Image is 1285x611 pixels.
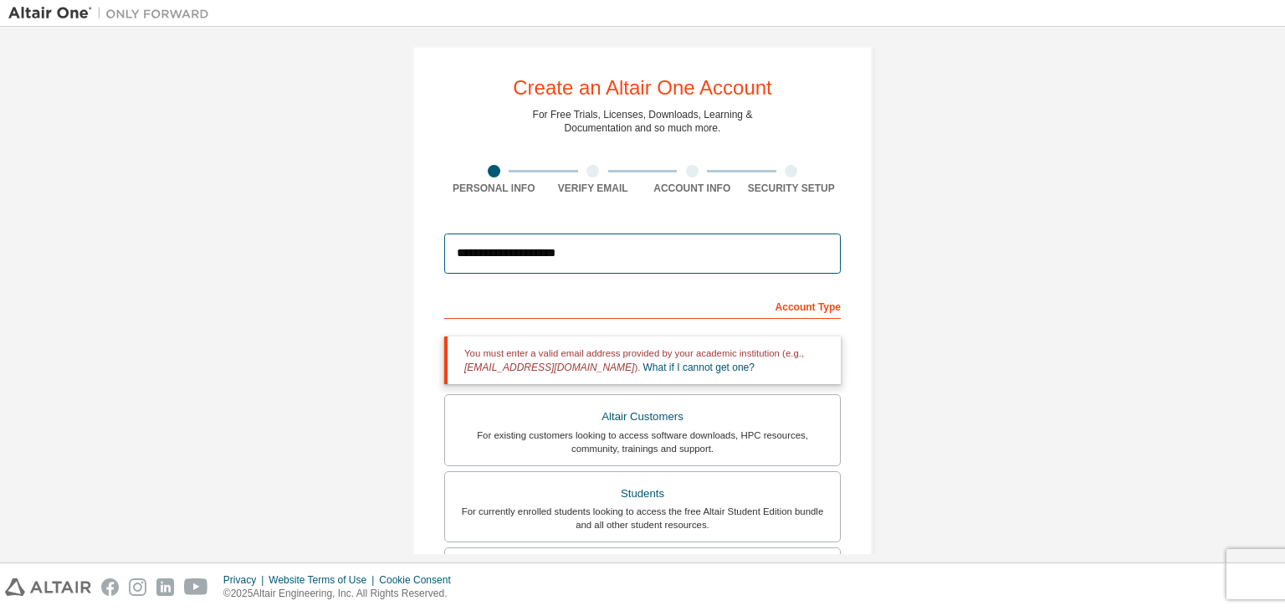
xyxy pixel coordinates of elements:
[8,5,218,22] img: Altair One
[223,587,461,601] p: © 2025 Altair Engineering, Inc. All Rights Reserved.
[455,505,830,531] div: For currently enrolled students looking to access the free Altair Student Edition bundle and all ...
[5,578,91,596] img: altair_logo.svg
[444,336,841,384] div: You must enter a valid email address provided by your academic institution (e.g., ).
[444,292,841,319] div: Account Type
[379,573,460,587] div: Cookie Consent
[129,578,146,596] img: instagram.svg
[455,429,830,455] div: For existing customers looking to access software downloads, HPC resources, community, trainings ...
[544,182,643,195] div: Verify Email
[156,578,174,596] img: linkedin.svg
[742,182,842,195] div: Security Setup
[642,182,742,195] div: Account Info
[223,573,269,587] div: Privacy
[184,578,208,596] img: youtube.svg
[455,482,830,506] div: Students
[455,405,830,429] div: Altair Customers
[269,573,379,587] div: Website Terms of Use
[101,578,119,596] img: facebook.svg
[533,108,753,135] div: For Free Trials, Licenses, Downloads, Learning & Documentation and so much more.
[643,362,755,373] a: What if I cannot get one?
[464,362,634,373] span: [EMAIL_ADDRESS][DOMAIN_NAME]
[513,78,772,98] div: Create an Altair One Account
[444,182,544,195] div: Personal Info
